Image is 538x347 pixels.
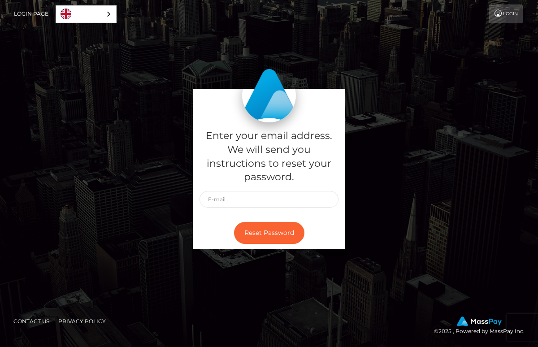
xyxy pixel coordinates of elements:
img: MassPay [457,317,502,326]
input: E-mail... [200,191,338,208]
a: English [56,6,116,22]
button: Reset Password [234,222,304,244]
a: Login Page [14,4,48,23]
h5: Enter your email address. We will send you instructions to reset your password. [200,129,338,184]
a: Login [489,4,523,23]
aside: Language selected: English [56,5,117,23]
a: Privacy Policy [55,314,109,328]
img: MassPay Login [242,69,296,122]
div: © 2025 , Powered by MassPay Inc. [434,317,531,336]
div: Language [56,5,117,23]
a: Contact Us [10,314,53,328]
